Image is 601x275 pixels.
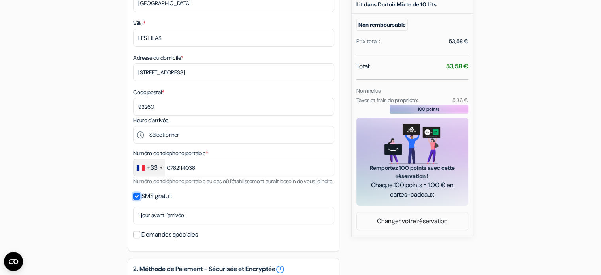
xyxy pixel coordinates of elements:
[133,265,334,274] h5: 2. Méthode de Paiement - Sécurisée et Encryptée
[356,87,381,94] small: Non inclus
[133,116,168,125] label: Heure d'arrivée
[275,265,285,274] a: error_outline
[141,191,172,202] label: SMS gratuit
[133,54,183,62] label: Adresse du domicile
[356,97,418,104] small: Taxes et frais de propriété:
[134,159,165,176] div: France: +33
[133,88,164,97] label: Code postal
[356,62,370,71] span: Total:
[133,178,332,185] small: Numéro de téléphone portable au cas où l'établissement aurait besoin de vous joindre
[147,163,158,173] div: +33
[357,214,468,229] a: Changer votre réservation
[366,180,459,199] span: Chaque 100 points = 1,00 € en cartes-cadeaux
[418,106,440,113] span: 100 points
[446,62,468,70] strong: 53,58 €
[384,124,440,164] img: gift_card_hero_new.png
[366,164,459,180] span: Remportez 100 points avec cette réservation !
[133,159,334,176] input: 6 12 34 56 78
[141,229,198,240] label: Demandes spéciales
[452,97,468,104] small: 5,36 €
[133,149,208,157] label: Numéro de telephone portable
[356,37,380,46] div: Prix total :
[356,19,408,31] small: Non remboursable
[4,252,23,271] button: Ouvrir le widget CMP
[449,37,468,46] div: 53,58 €
[133,19,145,28] label: Ville
[356,1,437,8] b: Lit dans Dortoir Mixte de 10 Lits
